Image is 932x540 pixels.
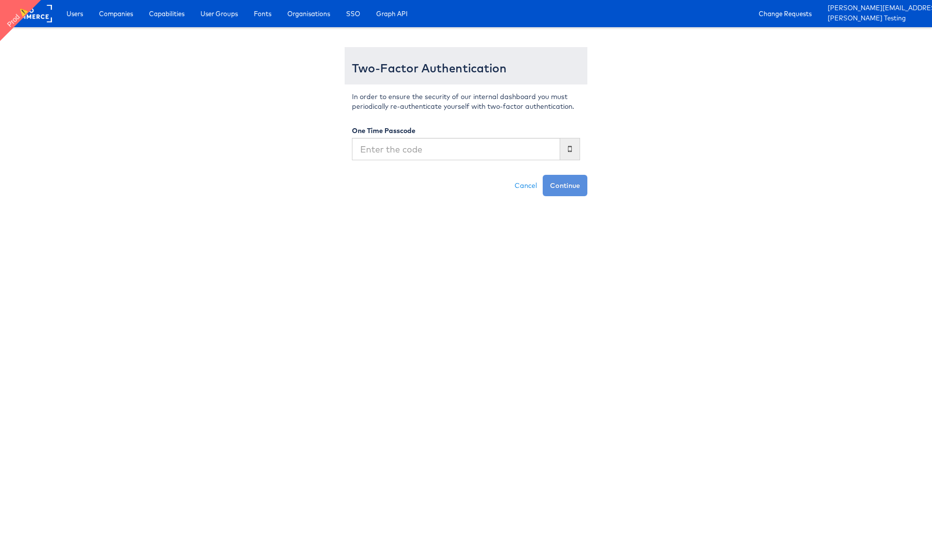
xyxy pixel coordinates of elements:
[59,5,90,22] a: Users
[149,9,184,18] span: Capabilities
[200,9,238,18] span: User Groups
[352,138,560,160] input: Enter the code
[280,5,337,22] a: Organisations
[369,5,415,22] a: Graph API
[376,9,408,18] span: Graph API
[287,9,330,18] span: Organisations
[509,175,543,196] a: Cancel
[352,62,580,74] h3: Two-Factor Authentication
[92,5,140,22] a: Companies
[828,3,925,14] a: [PERSON_NAME][EMAIL_ADDRESS][PERSON_NAME][DOMAIN_NAME]
[352,126,416,135] label: One Time Passcode
[247,5,279,22] a: Fonts
[67,9,83,18] span: Users
[543,175,587,196] button: Continue
[193,5,245,22] a: User Groups
[346,9,360,18] span: SSO
[254,9,271,18] span: Fonts
[751,5,819,22] a: Change Requests
[339,5,367,22] a: SSO
[828,14,925,24] a: [PERSON_NAME] Testing
[99,9,133,18] span: Companies
[142,5,192,22] a: Capabilities
[352,92,580,111] p: In order to ensure the security of our internal dashboard you must periodically re-authenticate y...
